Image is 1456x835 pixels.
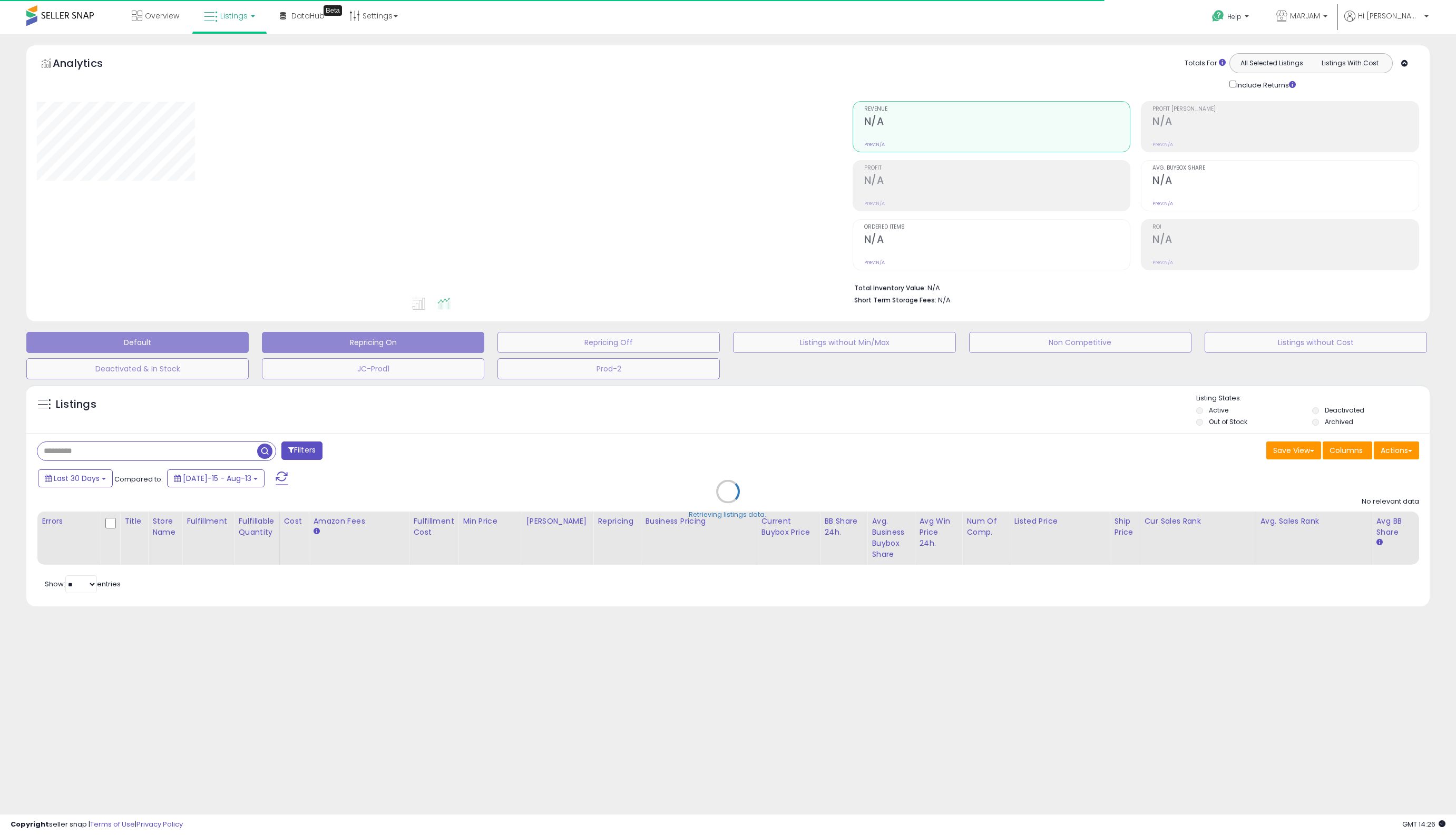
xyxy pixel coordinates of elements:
div: Totals For [1185,58,1226,68]
span: Hi [PERSON_NAME] [1358,11,1421,21]
small: Prev: N/A [864,200,885,207]
button: Repricing On [262,332,484,353]
h2: N/A [864,115,1130,130]
span: Overview [145,11,179,21]
small: Prev: N/A [1152,141,1173,148]
h2: N/A [1152,115,1419,130]
button: Listings without Cost [1205,332,1427,353]
button: Non Competitive [969,332,1191,353]
li: N/A [854,281,1411,293]
b: Short Term Storage Fees: [854,296,936,304]
span: Profit [PERSON_NAME] [1152,106,1419,112]
span: ROI [1152,224,1419,230]
a: Hi [PERSON_NAME] [1344,11,1429,34]
small: Prev: N/A [864,259,885,266]
span: Listings [220,11,248,21]
button: Default [26,332,249,353]
span: Help [1227,12,1242,21]
span: MARJAM [1290,11,1320,21]
h5: Analytics [53,56,123,73]
h2: N/A [864,174,1130,189]
i: Get Help [1211,9,1225,23]
button: Repricing Off [497,332,720,353]
span: Avg. Buybox Share [1152,165,1419,171]
div: Include Returns [1222,78,1308,91]
button: Listings without Min/Max [733,332,955,353]
button: Prod-2 [497,358,720,379]
span: Ordered Items [864,224,1130,230]
span: Revenue [864,106,1130,112]
small: Prev: N/A [864,141,885,148]
button: All Selected Listings [1233,56,1311,70]
h2: N/A [1152,174,1419,189]
h2: N/A [864,233,1130,248]
button: Listings With Cost [1311,56,1389,70]
span: Profit [864,165,1130,171]
h2: N/A [1152,233,1419,248]
div: Tooltip anchor [324,5,342,16]
span: DataHub [291,11,325,21]
b: Total Inventory Value: [854,283,926,292]
small: Prev: N/A [1152,259,1173,266]
a: Help [1204,2,1259,34]
small: Prev: N/A [1152,200,1173,207]
span: N/A [938,295,951,305]
button: JC-Prod1 [262,358,484,379]
div: Retrieving listings data.. [689,510,768,519]
button: Deactivated & In Stock [26,358,249,379]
